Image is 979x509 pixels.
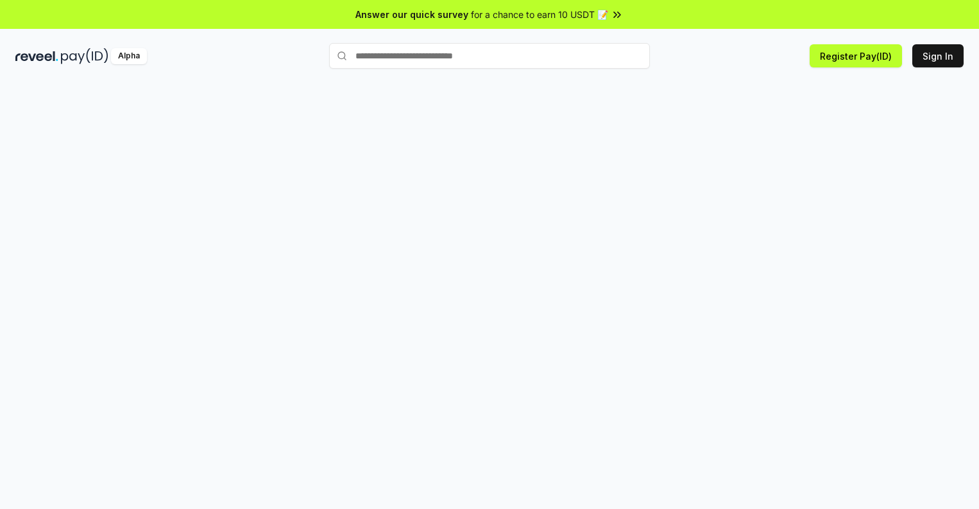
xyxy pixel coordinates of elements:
[912,44,964,67] button: Sign In
[111,48,147,64] div: Alpha
[471,8,608,21] span: for a chance to earn 10 USDT 📝
[810,44,902,67] button: Register Pay(ID)
[355,8,468,21] span: Answer our quick survey
[15,48,58,64] img: reveel_dark
[61,48,108,64] img: pay_id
